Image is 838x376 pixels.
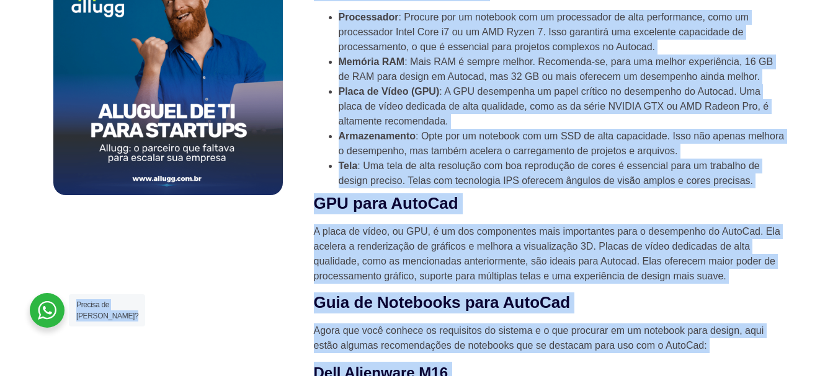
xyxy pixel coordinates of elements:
[314,292,785,313] h2: Guia de Notebooks para AutoCad
[339,86,440,97] strong: Placa de Vídeo (GPU)
[339,159,785,188] li: : Uma tela de alta resolução com boa reprodução de cores é essencial para um trabalho de design p...
[339,55,785,84] li: : Mais RAM é sempre melhor. Recomenda-se, para uma melhor experiência, 16 GB de RAM para design e...
[314,193,785,214] h2: GPU para AutoCad
[339,129,785,159] li: : Opte por um notebook com um SSD de alta capacidade. Isso não apenas melhora o desempenho, mas t...
[314,224,785,284] p: A placa de vídeo, ou GPU, é um dos componentes mais importantes para o desempenho do AutoCad. Ela...
[615,217,838,376] div: Widget de chat
[339,131,416,141] strong: Armazenamento
[339,12,399,22] strong: Processador
[339,84,785,129] li: : A GPU desempenha um papel crítico no desempenho do Autocad. Uma placa de vídeo dedicada de alta...
[339,10,785,55] li: : Procure por um notebook com um processador de alta performance, como um processador Intel Core ...
[76,300,138,320] span: Precisa de [PERSON_NAME]?
[339,160,358,171] strong: Tela
[615,217,838,376] iframe: Chat Widget
[314,323,785,353] p: Agora que você conhece os requisitos do sistema e o que procurar em um notebook para design, aqui...
[339,56,405,67] strong: Memória RAM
